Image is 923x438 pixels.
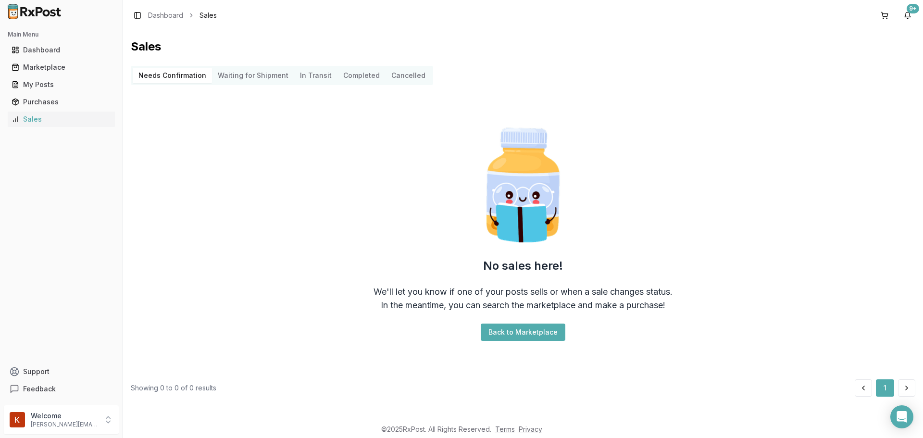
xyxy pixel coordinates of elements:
[8,41,115,59] a: Dashboard
[8,76,115,93] a: My Posts
[12,45,111,55] div: Dashboard
[890,405,913,428] div: Open Intercom Messenger
[483,258,563,274] h2: No sales here!
[8,31,115,38] h2: Main Menu
[31,421,98,428] p: [PERSON_NAME][EMAIL_ADDRESS][DOMAIN_NAME]
[907,4,919,13] div: 9+
[12,80,111,89] div: My Posts
[133,68,212,83] button: Needs Confirmation
[876,379,894,397] button: 1
[294,68,337,83] button: In Transit
[481,324,565,341] button: Back to Marketplace
[495,425,515,433] a: Terms
[131,383,216,393] div: Showing 0 to 0 of 0 results
[12,63,111,72] div: Marketplace
[8,93,115,111] a: Purchases
[4,77,119,92] button: My Posts
[386,68,431,83] button: Cancelled
[148,11,183,20] a: Dashboard
[4,363,119,380] button: Support
[8,59,115,76] a: Marketplace
[131,39,915,54] h1: Sales
[4,112,119,127] button: Sales
[10,412,25,427] img: User avatar
[200,11,217,20] span: Sales
[381,299,665,312] div: In the meantime, you can search the marketplace and make a purchase!
[8,111,115,128] a: Sales
[461,124,585,247] img: Smart Pill Bottle
[4,94,119,110] button: Purchases
[31,411,98,421] p: Welcome
[4,42,119,58] button: Dashboard
[4,60,119,75] button: Marketplace
[4,380,119,398] button: Feedback
[374,285,673,299] div: We'll let you know if one of your posts sells or when a sale changes status.
[337,68,386,83] button: Completed
[4,4,65,19] img: RxPost Logo
[212,68,294,83] button: Waiting for Shipment
[12,114,111,124] div: Sales
[900,8,915,23] button: 9+
[12,97,111,107] div: Purchases
[148,11,217,20] nav: breadcrumb
[23,384,56,394] span: Feedback
[519,425,542,433] a: Privacy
